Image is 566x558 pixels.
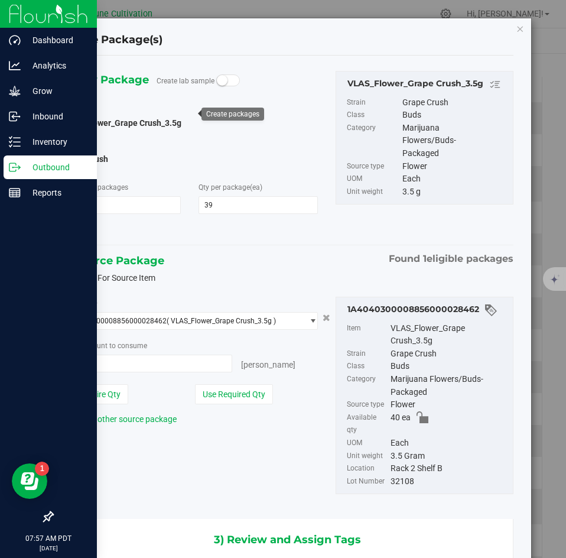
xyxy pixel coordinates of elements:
p: Dashboard [21,33,92,47]
span: select [302,313,317,329]
span: [PERSON_NAME] [241,360,295,369]
input: 39 [199,197,317,213]
a: Add another source package [61,414,177,424]
label: Location [347,462,388,475]
p: Reports [21,186,92,200]
label: Category [347,122,400,160]
div: Each [391,437,508,450]
inline-svg: Inventory [9,136,21,148]
span: (ea) [250,183,262,192]
div: VLAS_Flower_Grape Crush_3.5g [347,77,507,92]
div: 1A4040300008856000028462 [347,303,507,317]
div: Buds [402,109,507,122]
span: 1) New Package [61,71,149,89]
h4: Create Package(s) [61,33,162,48]
label: Unit weight [347,450,388,463]
div: Marijuana Flowers/Buds-Packaged [391,373,508,398]
span: Grape Crush [61,150,318,168]
span: 1 [423,253,427,264]
span: Qty per package [199,183,262,192]
span: 2) Source Package [61,252,164,270]
inline-svg: Dashboard [9,34,21,46]
span: VLAS_Flower_Grape Crush_3.5g [61,118,181,128]
div: 3.5 g [402,186,507,199]
label: Category [347,373,388,398]
label: Available qty [347,411,388,437]
div: Flower [402,160,507,173]
label: Strain [347,348,388,361]
span: count [89,342,108,350]
p: Inventory [21,135,92,149]
p: Outbound [21,160,92,174]
label: Create lab sample [157,72,214,90]
div: Each [402,173,507,186]
label: Class [347,360,388,373]
div: Marijuana Flowers/Buds-Packaged [402,122,507,160]
div: Buds [391,360,508,373]
inline-svg: Grow [9,85,21,97]
p: Analytics [21,59,92,73]
label: UOM [347,173,400,186]
span: ( VLAS_Flower_Grape Crush_3.5g ) [167,317,276,325]
label: Item [347,322,388,348]
span: 40 ea [391,411,411,437]
label: UOM [347,437,388,450]
label: Unit weight [347,186,400,199]
div: 3.5 Gram [391,450,508,463]
iframe: Resource center unread badge [35,462,49,476]
div: 32108 [391,475,508,488]
p: Inbound [21,109,92,124]
label: Source type [347,398,388,411]
span: Package to consume [61,342,147,350]
inline-svg: Outbound [9,161,21,173]
div: Flower [391,398,508,411]
span: Found eligible packages [389,252,513,266]
inline-svg: Reports [9,187,21,199]
div: Grape Crush [391,348,508,361]
p: [DATE] [5,544,92,553]
inline-svg: Inbound [9,111,21,122]
label: Filter For Source Item [61,272,155,284]
label: Source type [347,160,400,173]
input: 1 [62,197,180,213]
p: 07:57 AM PDT [5,533,92,544]
inline-svg: Analytics [9,60,21,72]
button: Cancel button [319,309,334,326]
label: Class [347,109,400,122]
div: Grape Crush [402,96,507,109]
div: VLAS_Flower_Grape Crush_3.5g [391,322,508,348]
p: Grow [21,84,92,98]
iframe: Resource center [12,463,47,499]
label: Strain [347,96,400,109]
span: 3) Review and Assign Tags [214,531,361,549]
label: Lot Number [347,475,388,488]
span: 1A4040300008856000028462 [67,317,167,325]
button: Use Required Qty [195,384,273,404]
div: Create packages [206,110,259,118]
div: Rack 2 Shelf B [391,462,508,475]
